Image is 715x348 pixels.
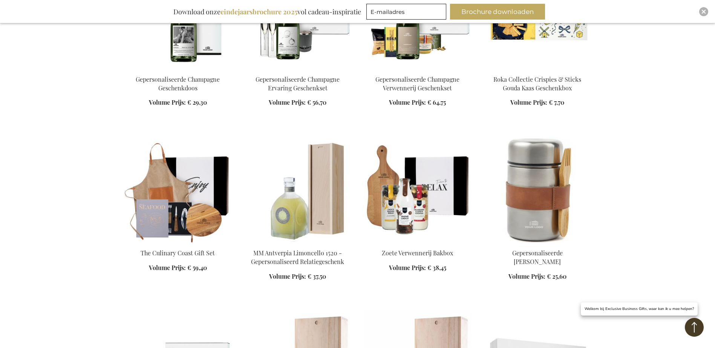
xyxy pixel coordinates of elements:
[508,272,545,280] span: Volume Prijs:
[508,272,566,281] a: Volume Prijs: € 25,60
[141,249,215,257] a: The Culinary Coast Gift Set
[512,249,563,266] a: Gepersonaliseerde [PERSON_NAME]
[269,98,306,106] span: Volume Prijs:
[701,9,706,14] img: Close
[547,272,566,280] span: € 25,60
[170,4,364,20] div: Download onze vol cadeau-inspiratie
[244,137,352,243] img: MM Antverpia Limoncello 1520 - Personalised Business Gift
[484,137,591,243] img: Personalised Miles Food Thermos
[124,240,232,247] a: The Culinary Coast Gift Set
[699,7,708,16] div: Close
[149,264,186,272] span: Volume Prijs:
[244,66,352,73] a: Gepersonaliseerde Champagne Ervaring Geschenkset
[244,240,352,247] a: MM Antverpia Limoncello 1520 - Personalised Business Gift
[124,137,232,243] img: The Culinary Coast Gift Set
[389,264,426,272] span: Volume Prijs:
[220,7,297,16] b: eindejaarsbrochure 2025
[136,75,220,92] a: Gepersonaliseerde Champagne Geschenkdoos
[124,66,232,73] a: Gepersonaliseerde Champagne Geschenkdoos
[269,272,326,281] a: Volume Prijs: € 37,50
[366,4,449,22] form: marketing offers and promotions
[187,98,207,106] span: € 29,30
[364,240,472,247] a: Sweet Treats Baking Box
[149,98,186,106] span: Volume Prijs:
[389,264,446,272] a: Volume Prijs: € 38,45
[308,272,326,280] span: € 37,50
[382,249,453,257] a: Zoete Verwennerij Bakbox
[450,4,545,20] button: Brochure downloaden
[427,98,446,106] span: € 64,75
[364,66,472,73] a: Gepersonaliseerde Champagne Verwennerij Geschenkset
[256,75,340,92] a: Gepersonaliseerde Champagne Ervaring Geschenkset
[484,240,591,247] a: Personalised Miles Food Thermos
[149,98,207,107] a: Volume Prijs: € 29,30
[307,98,326,106] span: € 56,70
[269,272,306,280] span: Volume Prijs:
[364,137,472,243] img: Sweet Treats Baking Box
[366,4,446,20] input: E-mailadres
[149,264,207,272] a: Volume Prijs: € 59,40
[251,249,344,266] a: MM Antverpia Limoncello 1520 - Gepersonaliseerd Relatiegeschenk
[187,264,207,272] span: € 59,40
[389,98,446,107] a: Volume Prijs: € 64,75
[389,98,426,106] span: Volume Prijs:
[269,98,326,107] a: Volume Prijs: € 56,70
[375,75,459,92] a: Gepersonaliseerde Champagne Verwennerij Geschenkset
[427,264,446,272] span: € 38,45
